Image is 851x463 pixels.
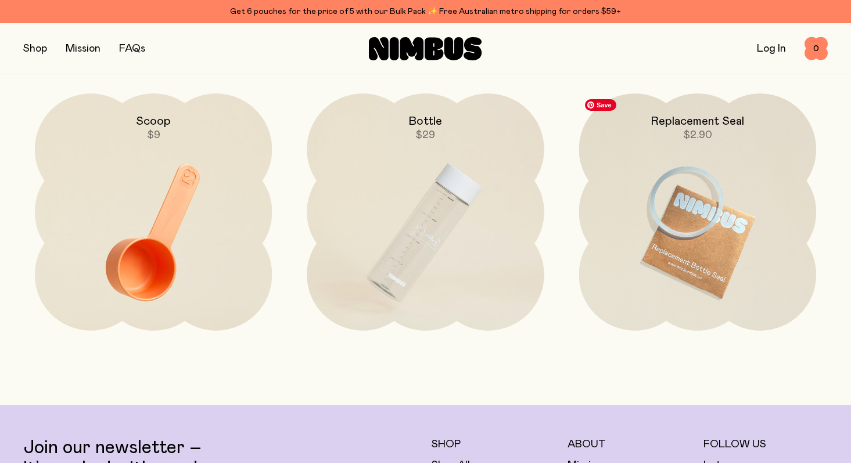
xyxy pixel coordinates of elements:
a: FAQs [119,44,145,54]
h5: Shop [432,437,556,451]
a: Replacement Seal$2.90 [579,93,816,330]
h5: About [568,437,692,451]
h5: Follow Us [703,437,828,451]
span: $29 [415,130,435,140]
span: $9 [147,130,160,140]
span: Save [585,99,616,111]
a: Bottle$29 [307,93,544,330]
h2: Replacement Seal [651,114,744,128]
h2: Scoop [136,114,171,128]
a: Mission [66,44,100,54]
div: Get 6 pouches for the price of 5 with our Bulk Pack ✨ Free Australian metro shipping for orders $59+ [23,5,828,19]
span: $2.90 [683,130,712,140]
h2: Bottle [408,114,442,128]
a: Scoop$9 [35,93,272,330]
a: Log In [757,44,786,54]
button: 0 [805,37,828,60]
